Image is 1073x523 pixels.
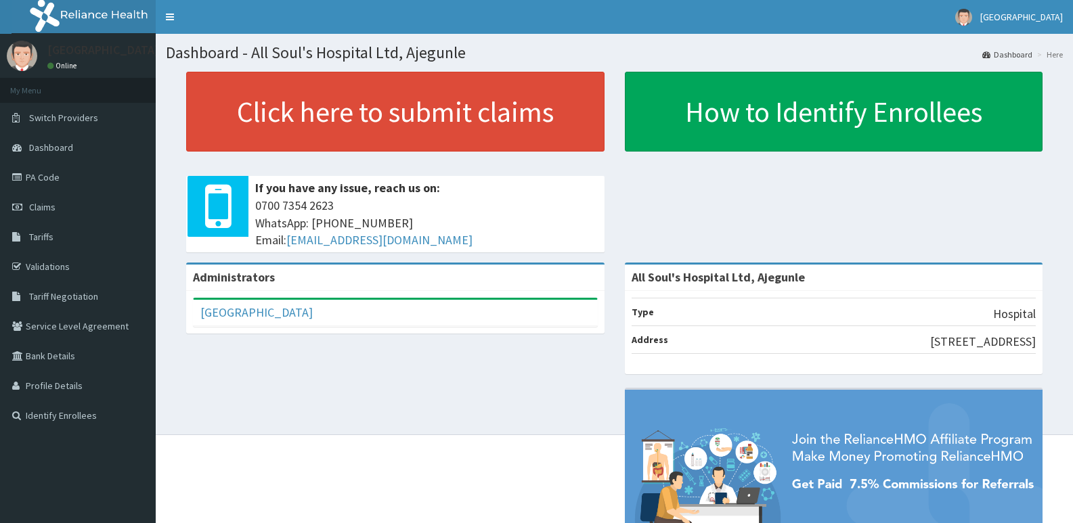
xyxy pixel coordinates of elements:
[47,61,80,70] a: Online
[625,72,1043,152] a: How to Identify Enrollees
[29,141,73,154] span: Dashboard
[186,72,605,152] a: Click here to submit claims
[955,9,972,26] img: User Image
[632,269,805,285] strong: All Soul's Hospital Ltd, Ajegunle
[166,44,1063,62] h1: Dashboard - All Soul's Hospital Ltd, Ajegunle
[255,197,598,249] span: 0700 7354 2623 WhatsApp: [PHONE_NUMBER] Email:
[193,269,275,285] b: Administrators
[29,231,53,243] span: Tariffs
[632,306,654,318] b: Type
[980,11,1063,23] span: [GEOGRAPHIC_DATA]
[632,334,668,346] b: Address
[29,112,98,124] span: Switch Providers
[930,333,1036,350] p: [STREET_ADDRESS]
[29,201,56,213] span: Claims
[29,290,98,302] span: Tariff Negotiation
[7,41,37,71] img: User Image
[993,305,1036,323] p: Hospital
[255,180,440,196] b: If you have any issue, reach us on:
[1034,49,1063,60] li: Here
[47,44,159,56] p: [GEOGRAPHIC_DATA]
[982,49,1032,60] a: Dashboard
[286,232,473,248] a: [EMAIL_ADDRESS][DOMAIN_NAME]
[200,304,313,320] a: [GEOGRAPHIC_DATA]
